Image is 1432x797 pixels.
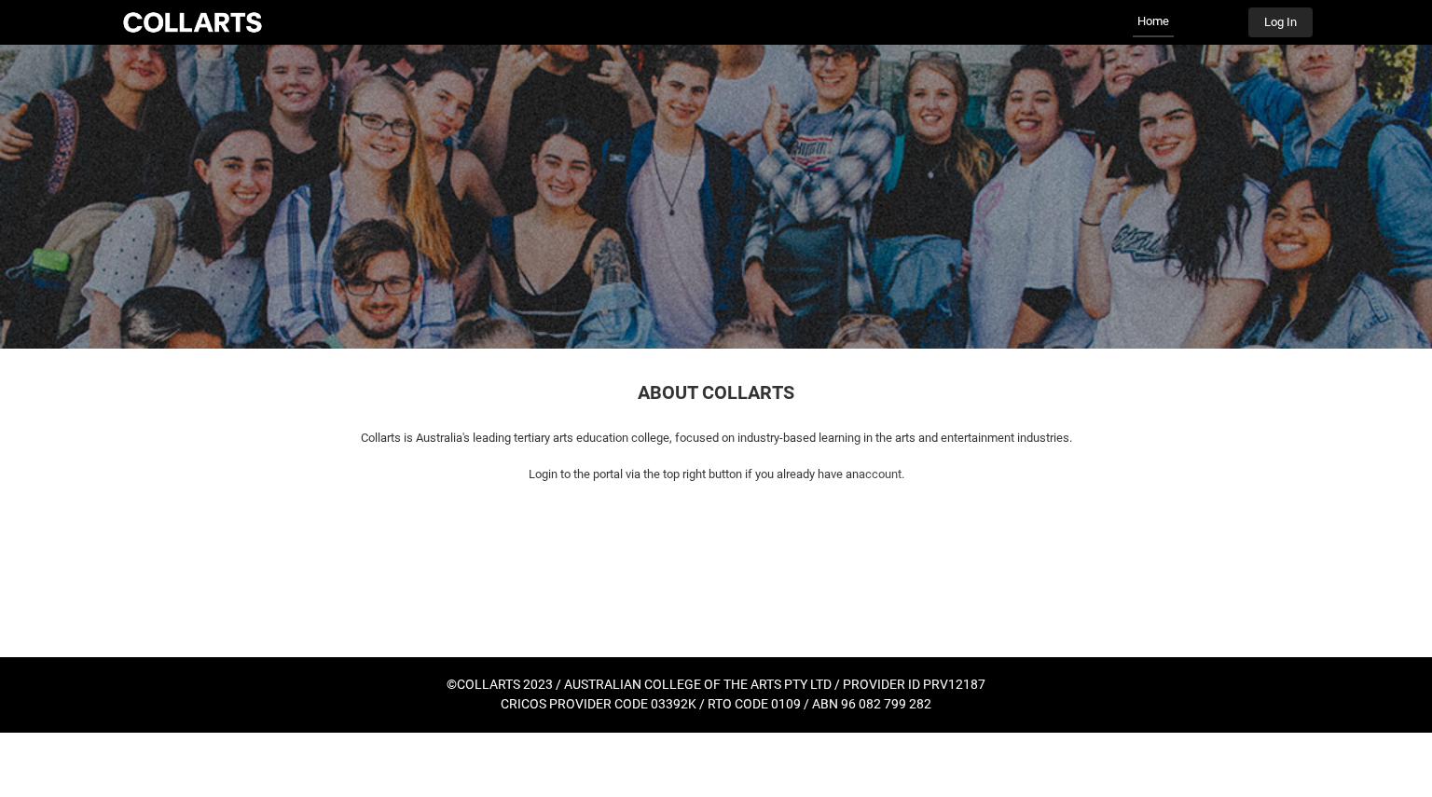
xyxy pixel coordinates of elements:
[859,467,904,481] span: account.
[131,429,1301,447] p: Collarts is Australia's leading tertiary arts education college, focused on industry-based learni...
[1133,7,1174,37] a: Home
[1248,7,1313,37] button: Log In
[638,381,794,404] span: ABOUT COLLARTS
[131,465,1301,484] p: Login to the portal via the top right button if you already have an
